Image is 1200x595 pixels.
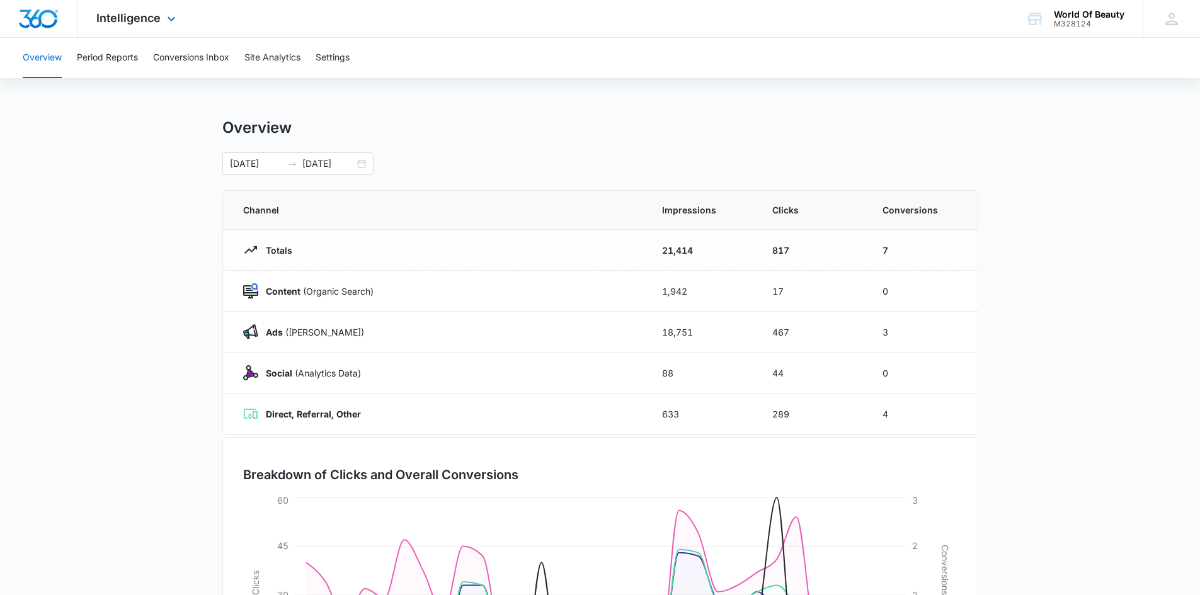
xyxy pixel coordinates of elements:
input: End date [302,157,355,171]
strong: Direct, Referral, Other [266,409,361,419]
td: 4 [867,394,978,434]
strong: Social [266,368,292,378]
h3: Breakdown of Clicks and Overall Conversions [243,465,518,484]
td: 817 [757,230,867,271]
strong: Ads [266,327,283,337]
p: (Analytics Data) [258,366,361,380]
p: ([PERSON_NAME]) [258,326,364,339]
td: 7 [867,230,978,271]
td: 88 [647,353,757,394]
tspan: Conversions [940,545,951,595]
img: Ads [243,324,258,339]
tspan: 3 [912,495,918,506]
td: 467 [757,312,867,353]
span: Impressions [662,203,742,217]
div: account id [1054,20,1124,28]
img: Content [243,283,258,298]
input: Start date [230,157,282,171]
span: to [287,159,297,169]
button: Site Analytics [244,38,300,78]
p: Totals [258,244,292,257]
span: Conversions [883,203,957,217]
tspan: Clicks [249,570,260,595]
img: Social [243,365,258,380]
button: Overview [23,38,62,78]
button: Settings [316,38,350,78]
td: 21,414 [647,230,757,271]
div: account name [1054,9,1124,20]
span: Clicks [772,203,852,217]
td: 289 [757,394,867,434]
tspan: 2 [912,540,918,551]
td: 3 [867,312,978,353]
td: 633 [647,394,757,434]
tspan: 60 [277,495,289,506]
td: 0 [867,353,978,394]
td: 1,942 [647,271,757,312]
span: swap-right [287,159,297,169]
span: Intelligence [96,11,161,25]
button: Period Reports [77,38,138,78]
span: Channel [243,203,632,217]
td: 44 [757,353,867,394]
button: Conversions Inbox [153,38,229,78]
td: 17 [757,271,867,312]
tspan: 45 [277,540,289,551]
td: 0 [867,271,978,312]
h1: Overview [222,118,292,137]
p: (Organic Search) [258,285,374,298]
td: 18,751 [647,312,757,353]
strong: Content [266,286,300,297]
